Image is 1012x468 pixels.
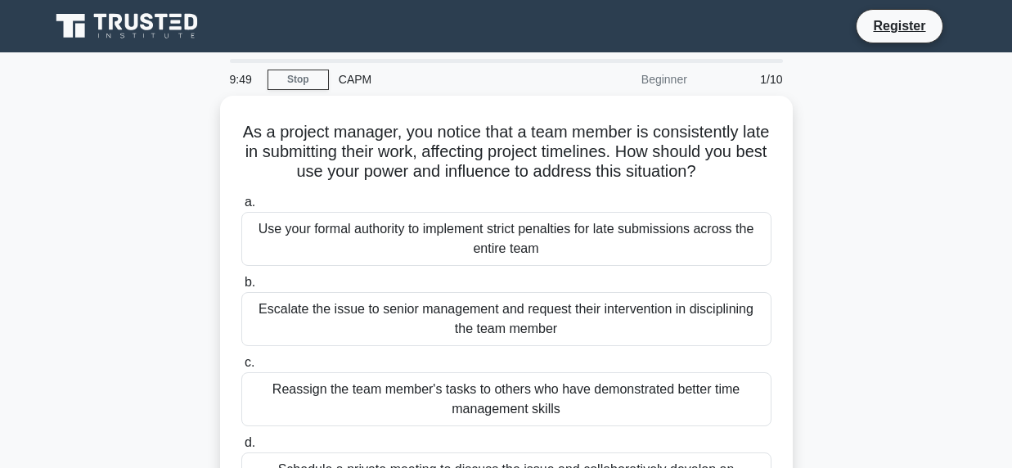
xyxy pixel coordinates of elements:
[241,372,771,426] div: Reassign the team member's tasks to others who have demonstrated better time management skills
[863,16,935,36] a: Register
[240,122,773,182] h5: As a project manager, you notice that a team member is consistently late in submitting their work...
[220,63,268,96] div: 9:49
[697,63,793,96] div: 1/10
[241,212,771,266] div: Use your formal authority to implement strict penalties for late submissions across the entire team
[245,435,255,449] span: d.
[241,292,771,346] div: Escalate the issue to senior management and request their intervention in disciplining the team m...
[554,63,697,96] div: Beginner
[268,70,329,90] a: Stop
[245,275,255,289] span: b.
[329,63,554,96] div: CAPM
[245,355,254,369] span: c.
[245,195,255,209] span: a.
